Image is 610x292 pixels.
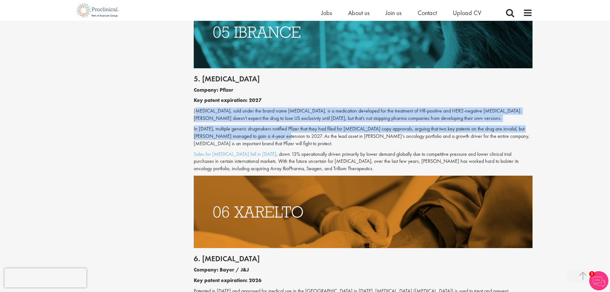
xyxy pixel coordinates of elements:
[321,9,332,17] a: Jobs
[589,271,608,290] img: Chatbot
[194,151,276,157] a: Sales for [MEDICAL_DATA] fell in [DATE]
[589,271,595,277] span: 1
[348,9,370,17] a: About us
[194,266,249,273] b: Company: Bayer / J&J
[194,254,533,263] h2: 6. [MEDICAL_DATA]
[194,87,233,93] b: Company: Pfizer
[194,151,533,173] p: , down 13% operationally driven primarily by lower demand globally due to competitive pressure an...
[194,277,262,284] b: Key patent expiration: 2026
[194,75,533,83] h2: 5. [MEDICAL_DATA]
[194,107,533,122] p: [MEDICAL_DATA], sold under the brand name [MEDICAL_DATA], is a medication developed for the treat...
[194,125,533,147] p: In [DATE], multiple generic drugmakers notified Pfizer that they had filed for [MEDICAL_DATA] cop...
[194,97,262,104] b: Key patent expiration: 2027
[453,9,481,17] a: Upload CV
[418,9,437,17] a: Contact
[4,268,86,288] iframe: reCAPTCHA
[194,176,533,248] img: Drugs with patents due to expire Xarelto
[386,9,402,17] a: Join us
